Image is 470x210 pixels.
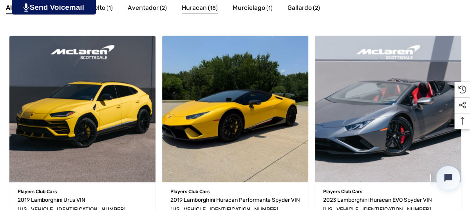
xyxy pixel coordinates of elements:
span: All [6,3,13,13]
svg: Top [454,117,470,125]
a: Button Go To Sub Category Aventador [128,3,167,15]
span: (18) [208,3,218,13]
a: 2019 Lamborghini Urus VIN ZPBUA1ZL8KLA03403,$191,850.00 [9,36,155,182]
span: Gallardo [287,3,312,13]
img: For Sale: 2023 Lamborghini Huracan EVO Spyder VIN ZHWUT5ZF8PLA22487 [315,36,461,182]
span: (1) [107,3,113,13]
img: For Sale: 2019 Lamborghini Huracan Performante Spyder VIN ZHWUS4ZF3KLA11421 [162,36,308,182]
iframe: Tidio Chat [430,159,466,196]
a: Button Go To Sub Category Gallardo [287,3,320,15]
span: Aventador [128,3,159,13]
a: Button Go To Sub Category Revuelto [80,3,113,15]
a: 2019 Lamborghini Huracan Performante Spyder VIN ZHWUS4ZF3KLA11421,$312,991.00 [162,36,308,182]
a: Button Go To Sub Category Huracan [182,3,218,15]
a: 2023 Lamborghini Huracan EVO Spyder VIN ZHWUT5ZF8PLA22487,$299,991.00 [315,36,461,182]
img: For Sale: 2019 Lamborghini Urus VIN ZPBUA1ZL8KLA03403 [9,36,155,182]
p: Players Club Cars [170,186,300,197]
svg: Social Media [458,101,466,109]
p: Players Club Cars [323,186,453,197]
span: Huracan [182,3,207,13]
span: Murcielago [233,3,265,13]
img: PjwhLS0gR2VuZXJhdG9yOiBHcmF2aXQuaW8gLS0+PHN2ZyB4bWxucz0iaHR0cDovL3d3dy53My5vcmcvMjAwMC9zdmciIHhtb... [23,3,29,12]
span: (2) [160,3,167,13]
a: Button Go To Sub Category Murcielago [233,3,273,15]
span: (1) [266,3,273,13]
svg: Recently Viewed [458,86,466,93]
span: (2) [313,3,320,13]
p: Players Club Cars [18,186,147,197]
